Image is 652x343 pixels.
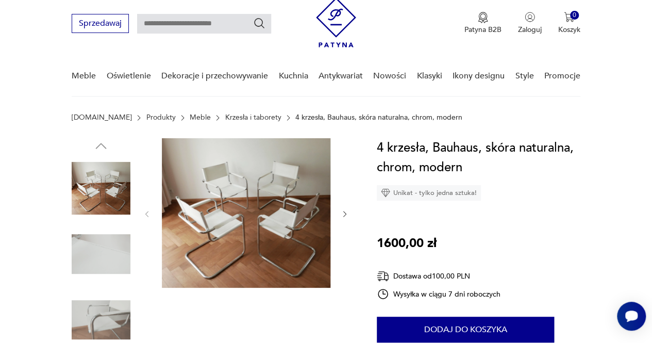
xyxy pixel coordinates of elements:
[72,14,129,33] button: Sprzedawaj
[72,159,130,218] img: Zdjęcie produktu 4 krzesła, Bauhaus, skóra naturalna, chrom, modern
[381,188,390,198] img: Ikona diamentu
[525,12,535,22] img: Ikonka użytkownika
[464,12,501,35] button: Patyna B2B
[478,12,488,23] img: Ikona medalu
[377,185,481,201] div: Unikat - tylko jedna sztuka!
[453,56,505,96] a: Ikony designu
[162,138,330,288] img: Zdjęcie produktu 4 krzesła, Bauhaus, skóra naturalna, chrom, modern
[570,11,579,20] div: 0
[464,12,501,35] a: Ikona medaluPatyna B2B
[377,288,500,300] div: Wysyłka w ciągu 7 dni roboczych
[377,270,389,283] img: Ikona dostawy
[72,113,132,122] a: [DOMAIN_NAME]
[558,12,580,35] button: 0Koszyk
[253,17,265,29] button: Szukaj
[377,138,580,177] h1: 4 krzesła, Bauhaus, skóra naturalna, chrom, modern
[464,25,501,35] p: Patyna B2B
[319,56,363,96] a: Antykwariat
[518,12,542,35] button: Zaloguj
[161,56,268,96] a: Dekoracje i przechowywanie
[518,25,542,35] p: Zaloguj
[377,317,554,342] button: Dodaj do koszyka
[515,56,533,96] a: Style
[377,270,500,283] div: Dostawa od 100,00 PLN
[544,56,580,96] a: Promocje
[295,113,462,122] p: 4 krzesła, Bauhaus, skóra naturalna, chrom, modern
[72,225,130,284] img: Zdjęcie produktu 4 krzesła, Bauhaus, skóra naturalna, chrom, modern
[377,234,437,253] p: 1600,00 zł
[617,302,646,331] iframe: Smartsupp widget button
[225,113,281,122] a: Krzesła i taborety
[72,21,129,28] a: Sprzedawaj
[564,12,574,22] img: Ikona koszyka
[72,56,96,96] a: Meble
[558,25,580,35] p: Koszyk
[107,56,151,96] a: Oświetlenie
[373,56,406,96] a: Nowości
[278,56,308,96] a: Kuchnia
[417,56,442,96] a: Klasyki
[146,113,176,122] a: Produkty
[190,113,211,122] a: Meble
